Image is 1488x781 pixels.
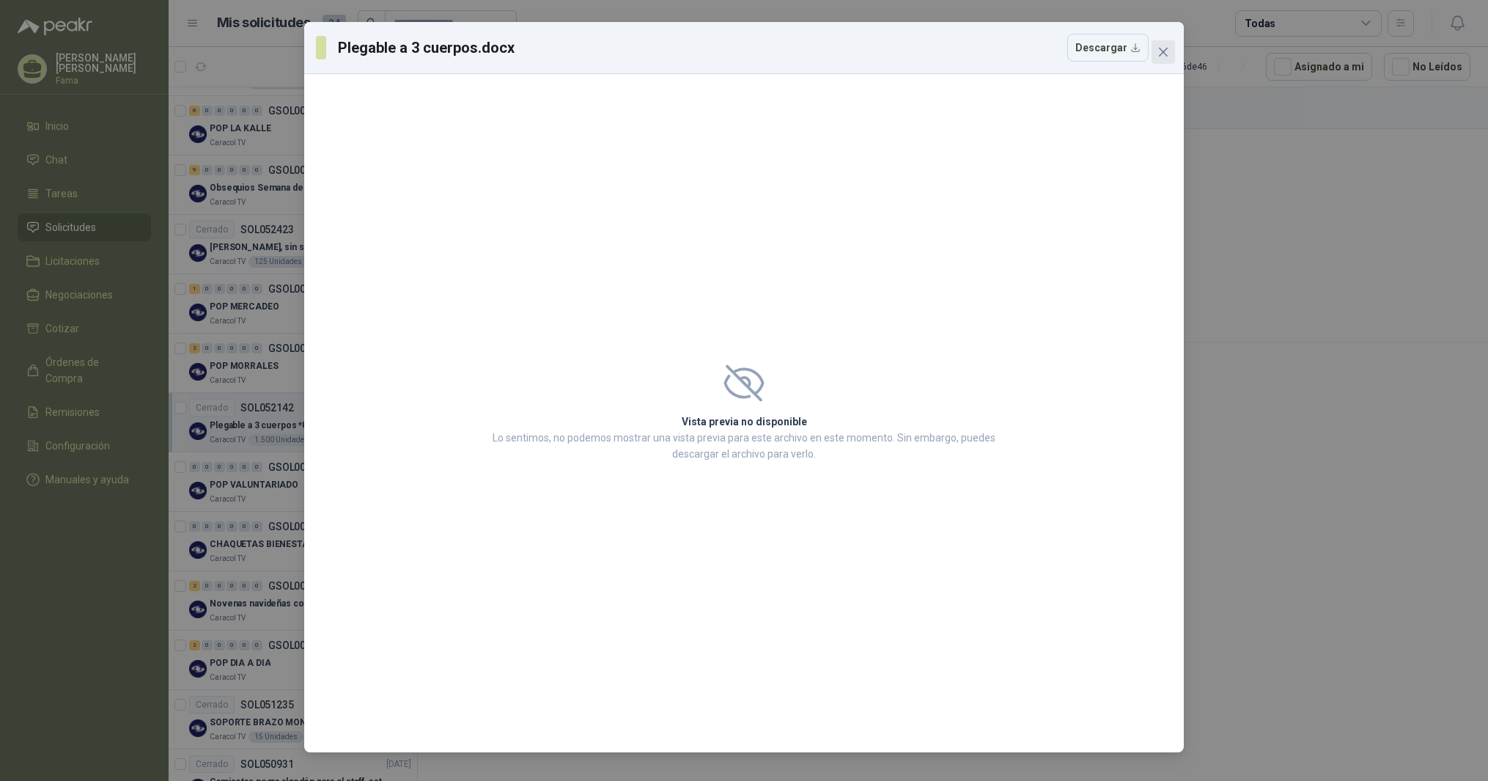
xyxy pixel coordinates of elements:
[488,430,1000,462] p: Lo sentimos, no podemos mostrar una vista previa para este archivo en este momento. Sin embargo, ...
[488,414,1000,430] h2: Vista previa no disponible
[338,37,516,59] h3: Plegable a 3 cuerpos.docx
[1152,40,1175,64] button: Close
[1067,34,1149,62] button: Descargar
[1157,46,1169,58] span: close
